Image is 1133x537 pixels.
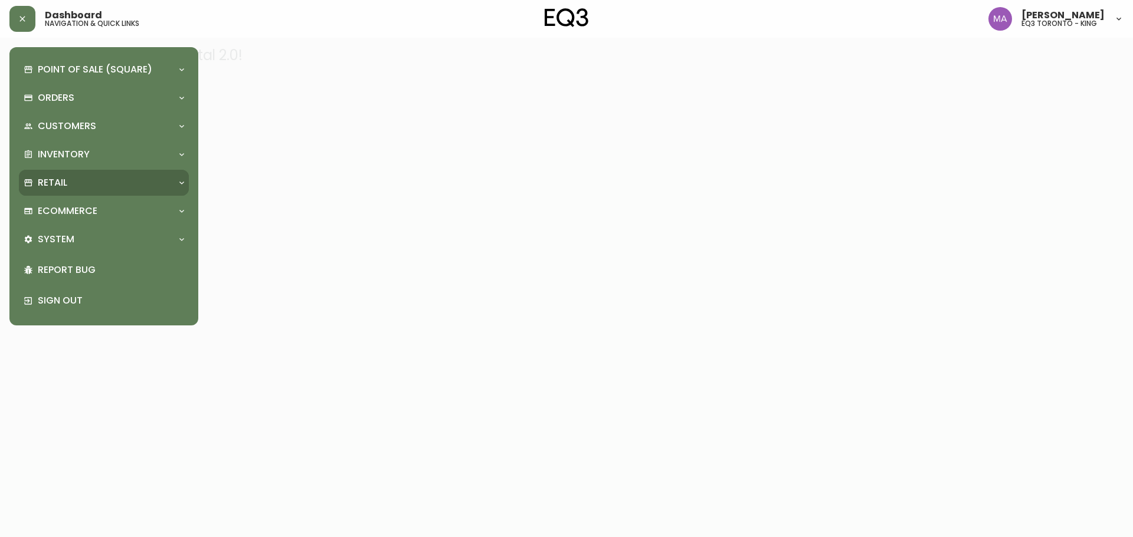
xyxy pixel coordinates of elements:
p: System [38,233,74,246]
img: 4f0989f25cbf85e7eb2537583095d61e [988,7,1012,31]
p: Inventory [38,148,90,161]
p: Sign Out [38,294,184,307]
span: Dashboard [45,11,102,20]
p: Customers [38,120,96,133]
p: Ecommerce [38,205,97,218]
div: Ecommerce [19,198,189,224]
p: Retail [38,176,67,189]
div: System [19,226,189,252]
p: Point of Sale (Square) [38,63,152,76]
div: Point of Sale (Square) [19,57,189,83]
span: [PERSON_NAME] [1021,11,1105,20]
img: logo [545,8,588,27]
h5: eq3 toronto - king [1021,20,1097,27]
div: Orders [19,85,189,111]
div: Customers [19,113,189,139]
p: Report Bug [38,263,184,276]
div: Inventory [19,141,189,167]
p: Orders [38,91,74,104]
div: Sign Out [19,285,189,316]
div: Report Bug [19,255,189,285]
div: Retail [19,170,189,196]
h5: navigation & quick links [45,20,139,27]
